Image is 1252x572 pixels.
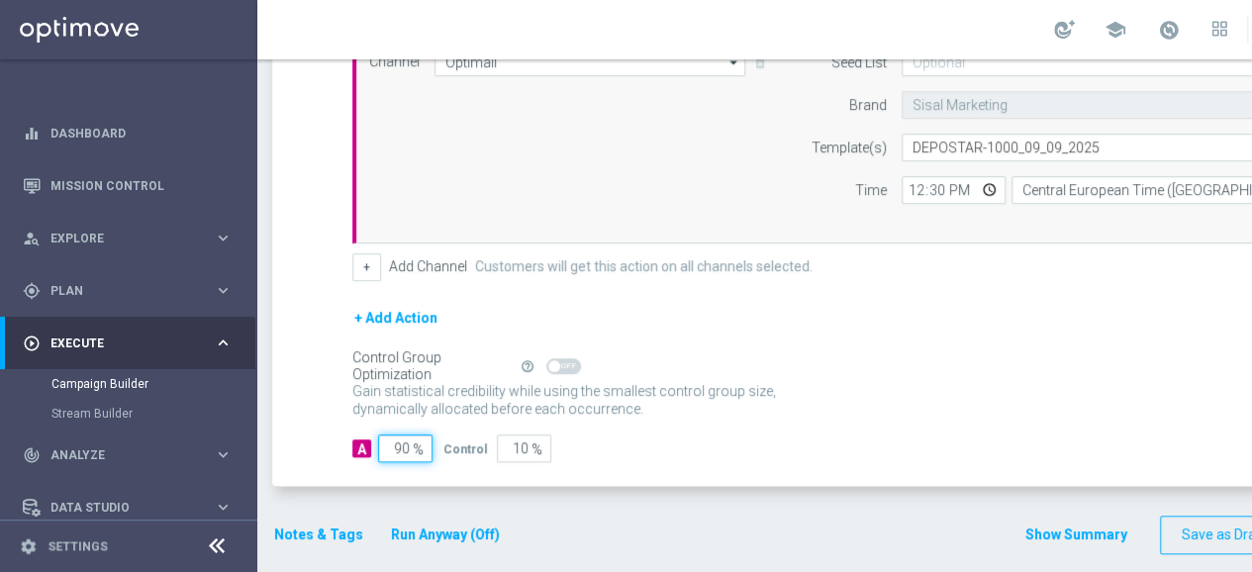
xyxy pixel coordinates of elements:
input: Select channel [434,48,745,76]
i: person_search [23,230,41,247]
span: Data Studio [50,502,214,514]
label: Channel [369,53,420,70]
i: track_changes [23,446,41,464]
button: Show Summary [1024,524,1128,546]
i: keyboard_arrow_right [214,445,233,464]
label: Template(s) [812,140,887,156]
button: Run Anyway (Off) [389,523,502,547]
button: track_changes Analyze keyboard_arrow_right [22,447,234,463]
button: equalizer Dashboard [22,126,234,142]
div: Mission Control [23,159,233,212]
div: A [352,439,371,457]
span: Analyze [50,449,214,461]
a: Settings [48,540,108,552]
i: equalizer [23,125,41,143]
span: % [531,441,542,458]
label: Time [855,182,887,199]
span: school [1105,19,1126,41]
i: settings [20,537,38,555]
div: Control [443,439,487,457]
button: play_circle_outline Execute keyboard_arrow_right [22,335,234,351]
button: Data Studio keyboard_arrow_right [22,500,234,516]
div: Analyze [23,446,214,464]
i: play_circle_outline [23,334,41,352]
span: % [413,441,424,458]
label: Add Channel [389,258,467,275]
i: keyboard_arrow_right [214,281,233,300]
span: Plan [50,285,214,297]
button: person_search Explore keyboard_arrow_right [22,231,234,246]
a: Dashboard [50,107,233,159]
label: Customers will get this action on all channels selected. [475,258,813,275]
button: help_outline [519,355,546,377]
span: Execute [50,337,214,349]
label: Brand [849,97,887,114]
div: Campaign Builder [51,369,255,399]
i: keyboard_arrow_right [214,334,233,352]
a: Mission Control [50,159,233,212]
div: Data Studio [23,499,214,517]
i: arrow_drop_down [724,49,744,75]
div: Control Group Optimization [352,349,519,383]
button: Notes & Tags [272,523,365,547]
div: Explore [23,230,214,247]
div: Execute [23,334,214,352]
i: keyboard_arrow_right [214,229,233,247]
div: Stream Builder [51,399,255,429]
button: + [352,253,381,281]
button: Mission Control [22,178,234,194]
a: Stream Builder [51,406,206,422]
i: keyboard_arrow_right [214,498,233,517]
i: gps_fixed [23,282,41,300]
button: gps_fixed Plan keyboard_arrow_right [22,283,234,299]
i: help_outline [521,359,534,373]
div: Plan [23,282,214,300]
div: Dashboard [23,107,233,159]
label: Seed List [831,54,887,71]
span: Explore [50,233,214,244]
button: + Add Action [352,306,439,331]
a: Campaign Builder [51,376,206,392]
